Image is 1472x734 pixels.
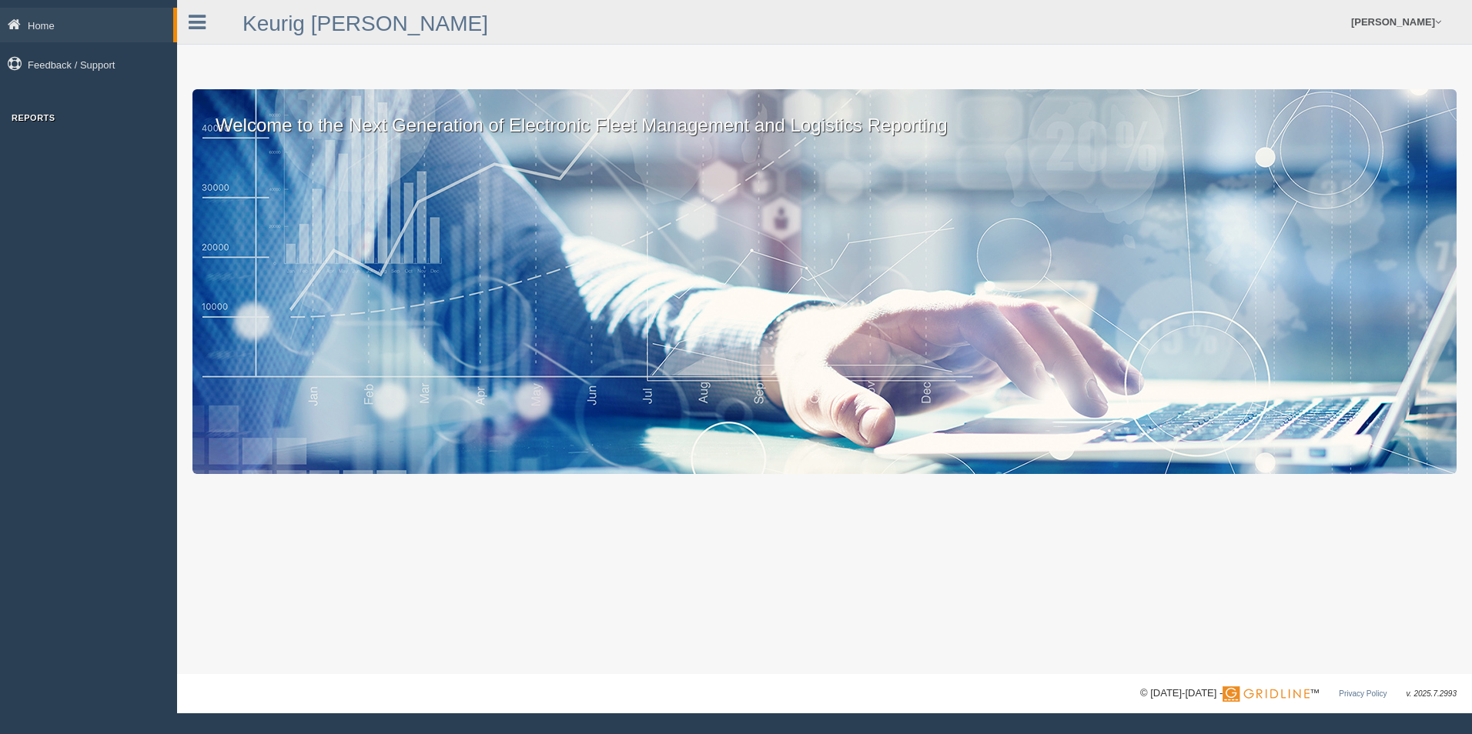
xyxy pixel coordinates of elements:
a: Keurig [PERSON_NAME] [243,12,488,35]
div: © [DATE]-[DATE] - ™ [1140,686,1457,702]
span: v. 2025.7.2993 [1407,689,1457,698]
a: Privacy Policy [1339,689,1387,698]
img: Gridline [1223,686,1310,702]
p: Welcome to the Next Generation of Electronic Fleet Management and Logistics Reporting [192,89,1457,138]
